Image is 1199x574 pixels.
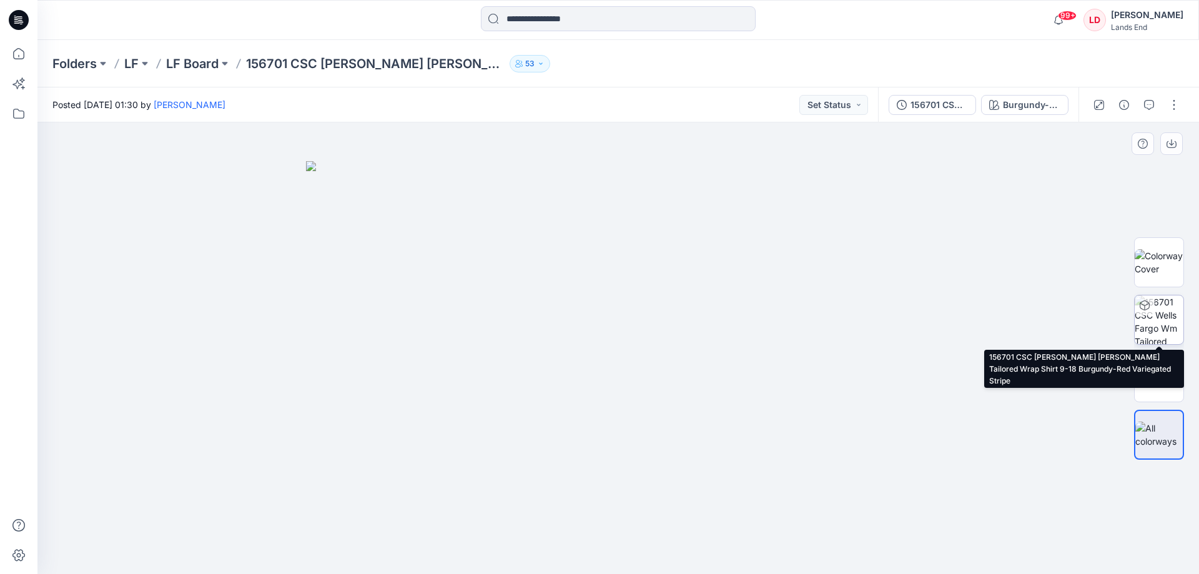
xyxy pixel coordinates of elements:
[525,57,535,71] p: 53
[246,55,505,72] p: 156701 CSC [PERSON_NAME] [PERSON_NAME] Tailored Wrap Shirt 9-18
[1147,366,1172,388] span: BW
[1003,98,1060,112] div: Burgundy-Red Variegated Stripe
[154,99,225,110] a: [PERSON_NAME]
[124,55,139,72] a: LF
[52,55,97,72] a: Folders
[889,95,976,115] button: 156701 CSC [PERSON_NAME] [PERSON_NAME] Tailored Wrap Shirt 9-18
[981,95,1068,115] button: Burgundy-Red Variegated Stripe
[1135,249,1183,275] img: Colorway Cover
[1114,95,1134,115] button: Details
[1083,9,1106,31] div: LD
[1058,11,1077,21] span: 99+
[52,98,225,111] span: Posted [DATE] 01:30 by
[510,55,550,72] button: 53
[1111,22,1183,32] div: Lands End
[1111,7,1183,22] div: [PERSON_NAME]
[910,98,968,112] div: 156701 CSC [PERSON_NAME] [PERSON_NAME] Tailored Wrap Shirt 9-18
[166,55,219,72] a: LF Board
[1135,422,1183,448] img: All colorways
[1135,295,1183,344] img: 156701 CSC Wells Fargo Wm Tailored Wrap Shirt 9-18 Burgundy-Red Variegated Stripe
